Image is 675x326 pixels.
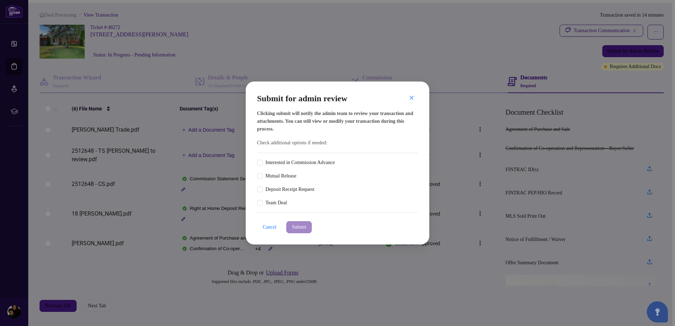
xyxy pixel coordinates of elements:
span: Mutual Release [265,172,296,180]
button: Submit [286,221,312,233]
button: Open asap [647,301,668,322]
button: Cancel [257,221,282,233]
h2: Submit for admin review [257,93,418,104]
span: Interested in Commission Advance [265,159,335,167]
span: Team Deal [265,199,287,207]
h5: Clicking submit will notify the admin team to review your transaction and attachments. You can st... [257,110,418,133]
span: Cancel [263,222,276,233]
span: Submit [292,222,306,233]
span: Check additional options if needed: [257,139,418,147]
span: Deposit Receipt Request [265,186,314,193]
span: close [409,95,414,100]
